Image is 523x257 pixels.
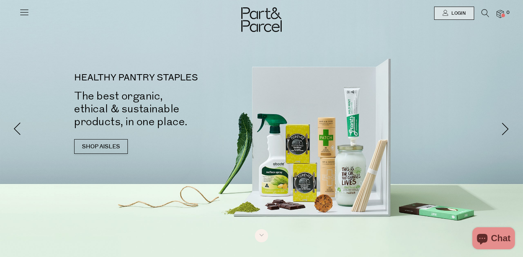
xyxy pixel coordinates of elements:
a: Login [434,7,474,20]
img: Part&Parcel [241,7,282,32]
inbox-online-store-chat: Shopify online store chat [470,227,517,251]
span: 0 [505,10,511,16]
h2: The best organic, ethical & sustainable products, in one place. [74,90,273,128]
p: HEALTHY PANTRY STAPLES [74,73,273,82]
a: SHOP AISLES [74,139,128,154]
a: 0 [497,10,504,18]
span: Login [450,10,466,17]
